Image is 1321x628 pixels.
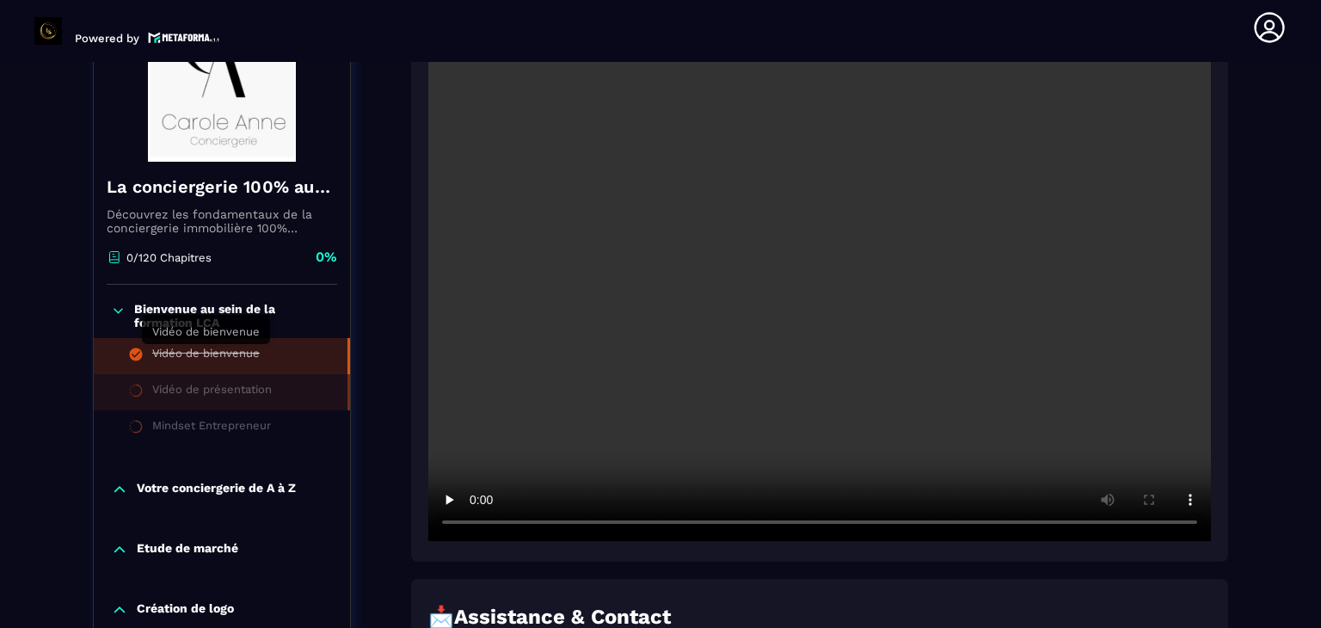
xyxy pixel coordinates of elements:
p: Votre conciergerie de A à Z [137,481,296,498]
div: Vidéo de bienvenue [152,347,260,366]
img: logo [148,30,220,45]
span: Vidéo de bienvenue [152,325,260,338]
img: logo-branding [34,17,62,45]
p: 0/120 Chapitres [126,251,212,264]
p: Bienvenue au sein de la formation LCA [134,302,333,329]
h4: La conciergerie 100% automatisée [107,175,337,199]
p: Etude de marché [137,541,238,558]
div: Vidéo de présentation [152,383,272,402]
p: Découvrez les fondamentaux de la conciergerie immobilière 100% automatisée. Cette formation est c... [107,207,337,235]
p: 0% [316,248,337,267]
div: Mindset Entrepreneur [152,419,271,438]
p: Powered by [75,32,139,45]
p: Création de logo [137,601,234,619]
